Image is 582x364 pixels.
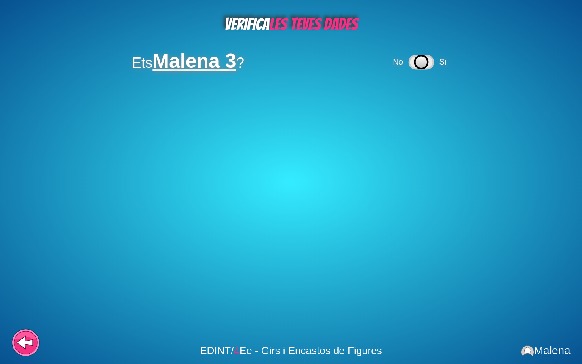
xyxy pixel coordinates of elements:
span: Malena 3 [152,50,236,72]
span: No [393,57,403,66]
div: Tornar al pas anterior [11,328,40,357]
span: Ets ? [132,53,244,71]
span: LES TEVES DADES [269,15,358,33]
span: Si [439,57,447,66]
span: VERIFICA [224,15,358,33]
span: 4 [234,345,239,356]
div: Malena [521,344,570,357]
